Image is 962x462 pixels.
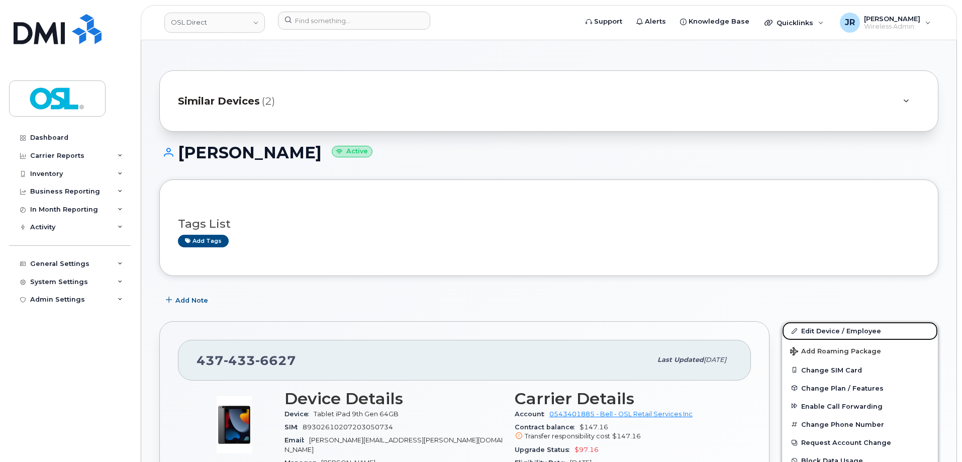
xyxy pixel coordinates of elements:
[801,402,883,410] span: Enable Call Forwarding
[515,423,733,441] span: $147.16
[515,423,580,431] span: Contract balance
[204,395,264,455] img: image20231002-3703462-c5m3jd.jpeg
[303,423,393,431] span: 89302610207203050734
[262,94,275,109] span: (2)
[314,410,399,418] span: Tablet iPad 9th Gen 64GB
[782,397,938,415] button: Enable Call Forwarding
[284,410,314,418] span: Device
[782,379,938,397] button: Change Plan / Features
[284,436,503,453] span: [PERSON_NAME][EMAIL_ADDRESS][PERSON_NAME][DOMAIN_NAME]
[178,235,229,247] a: Add tags
[224,353,255,368] span: 433
[178,218,920,230] h3: Tags List
[284,436,309,444] span: Email
[525,432,610,440] span: Transfer responsibility cost
[790,347,881,357] span: Add Roaming Package
[284,423,303,431] span: SIM
[515,446,574,453] span: Upgrade Status
[782,433,938,451] button: Request Account Change
[159,291,217,309] button: Add Note
[178,94,260,109] span: Similar Devices
[255,353,296,368] span: 6627
[704,356,726,363] span: [DATE]
[197,353,296,368] span: 437
[801,384,884,392] span: Change Plan / Features
[175,296,208,305] span: Add Note
[782,322,938,340] a: Edit Device / Employee
[612,432,641,440] span: $147.16
[782,415,938,433] button: Change Phone Number
[549,410,693,418] a: 0543401885 - Bell - OSL Retail Services Inc
[657,356,704,363] span: Last updated
[515,390,733,408] h3: Carrier Details
[515,410,549,418] span: Account
[332,146,372,157] small: Active
[782,340,938,361] button: Add Roaming Package
[284,390,503,408] h3: Device Details
[574,446,599,453] span: $97.16
[782,361,938,379] button: Change SIM Card
[159,144,938,161] h1: [PERSON_NAME]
